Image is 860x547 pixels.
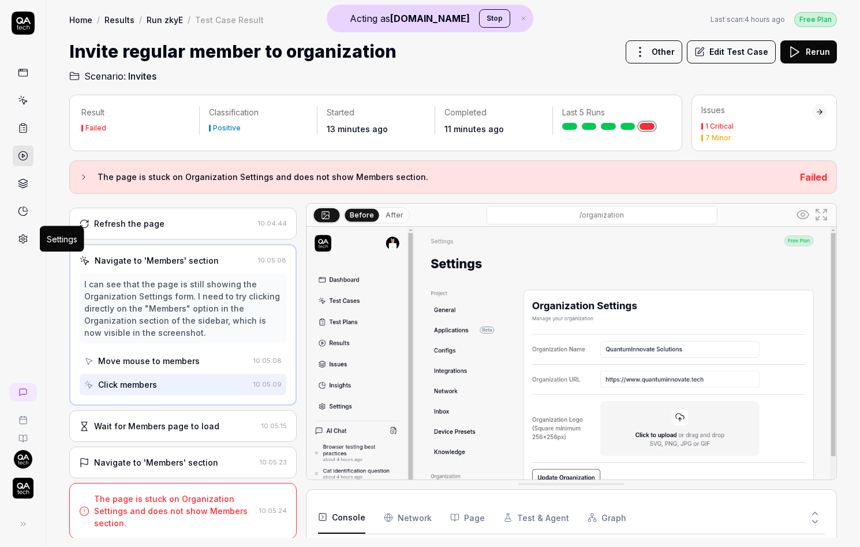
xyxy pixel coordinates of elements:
[81,107,190,118] p: Result
[711,14,785,25] span: Last scan:
[812,205,831,224] button: Open in full screen
[94,420,219,432] div: Wait for Members page to load
[318,501,365,534] button: Console
[139,14,142,25] div: /
[780,40,837,63] button: Rerun
[253,357,282,365] time: 10:05:08
[82,69,126,83] span: Scenario:
[588,501,626,534] button: Graph
[69,39,397,65] h1: Invite regular member to organization
[147,14,183,25] a: Run zkyE
[69,14,92,25] a: Home
[13,478,33,499] img: QA Tech Logo
[794,205,812,224] button: Show all interative elements
[260,458,287,466] time: 10:05:23
[705,123,734,130] div: 1 Critical
[261,422,287,430] time: 10:05:15
[95,254,219,267] div: Navigate to 'Members' section
[381,209,408,222] button: After
[188,14,190,25] div: /
[69,69,156,83] a: Scenario:Invites
[5,469,41,501] button: QA Tech Logo
[562,107,661,118] p: Last 5 Runs
[195,14,264,25] div: Test Case Result
[626,40,682,63] button: Other
[259,507,287,515] time: 10:05:24
[794,12,837,27] button: Free Plan
[128,69,156,83] span: Invites
[711,14,785,25] button: Last scan:4 hours ago
[98,379,157,391] div: Click members
[701,104,812,116] div: Issues
[745,15,785,24] time: 4 hours ago
[94,456,218,469] div: Navigate to 'Members' section
[705,134,731,141] div: 7 Minor
[5,406,41,425] a: Book a call with us
[94,493,255,529] div: The page is stuck on Organization Settings and does not show Members section.
[444,124,504,134] time: 11 minutes ago
[209,107,308,118] p: Classification
[450,501,485,534] button: Page
[327,124,388,134] time: 13 minutes ago
[503,501,569,534] button: Test & Agent
[384,501,432,534] button: Network
[213,125,241,132] div: Positive
[800,171,827,183] span: Failed
[97,14,100,25] div: /
[94,218,164,230] div: Refresh the page
[444,107,543,118] p: Completed
[14,450,32,469] img: 7ccf6c19-61ad-4a6c-8811-018b02a1b829.jpg
[258,219,287,227] time: 10:04:44
[345,208,379,221] button: Before
[479,9,510,28] button: Stop
[84,278,282,339] div: I can see that the page is still showing the Organization Settings form. I need to try clicking d...
[687,40,776,63] button: Edit Test Case
[9,383,37,402] a: New conversation
[104,14,134,25] a: Results
[5,425,41,443] a: Documentation
[80,374,286,395] button: Click members10:05:09
[253,380,282,388] time: 10:05:09
[80,350,286,372] button: Move mouse to members10:05:08
[79,170,791,184] button: The page is stuck on Organization Settings and does not show Members section.
[98,170,791,184] h3: The page is stuck on Organization Settings and does not show Members section.
[98,355,200,367] div: Move mouse to members
[47,233,77,245] div: Settings
[327,107,425,118] p: Started
[85,125,106,132] div: Failed
[258,256,286,264] time: 10:05:08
